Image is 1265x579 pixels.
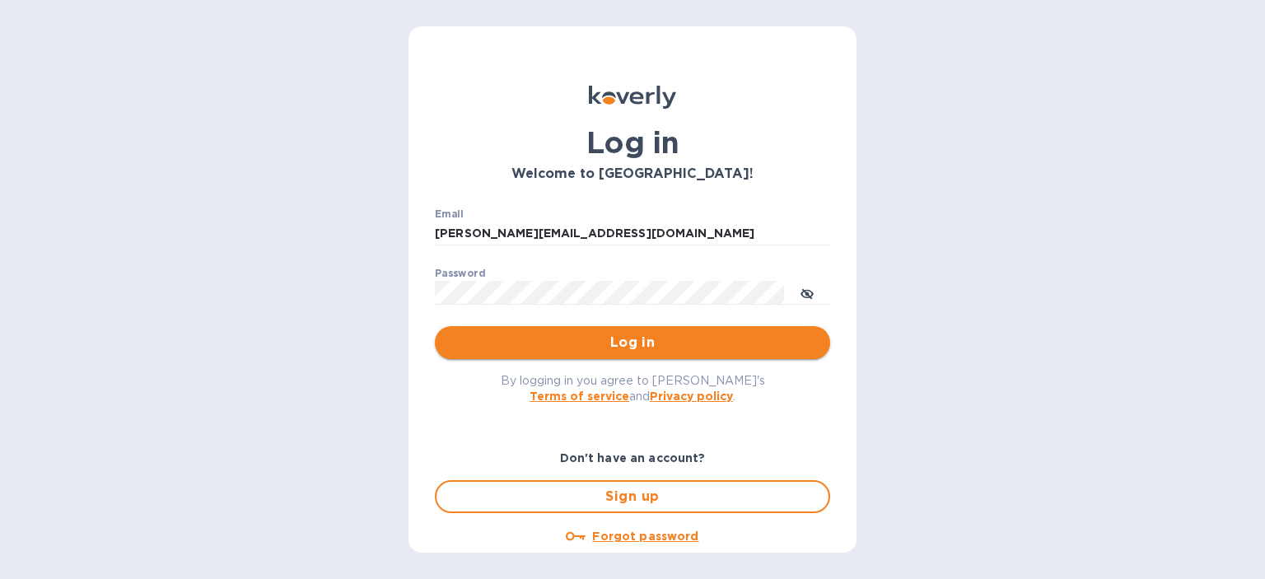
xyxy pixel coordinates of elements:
[589,86,676,109] img: Koverly
[435,326,830,359] button: Log in
[560,451,706,465] b: Don't have an account?
[435,209,464,219] label: Email
[450,487,815,507] span: Sign up
[435,268,485,278] label: Password
[435,166,830,182] h3: Welcome to [GEOGRAPHIC_DATA]!
[501,374,765,403] span: By logging in you agree to [PERSON_NAME]'s and .
[448,333,817,353] span: Log in
[650,390,733,403] a: Privacy policy
[791,276,824,309] button: toggle password visibility
[435,480,830,513] button: Sign up
[592,530,698,543] u: Forgot password
[435,125,830,160] h1: Log in
[530,390,629,403] a: Terms of service
[435,222,830,246] input: Enter email address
